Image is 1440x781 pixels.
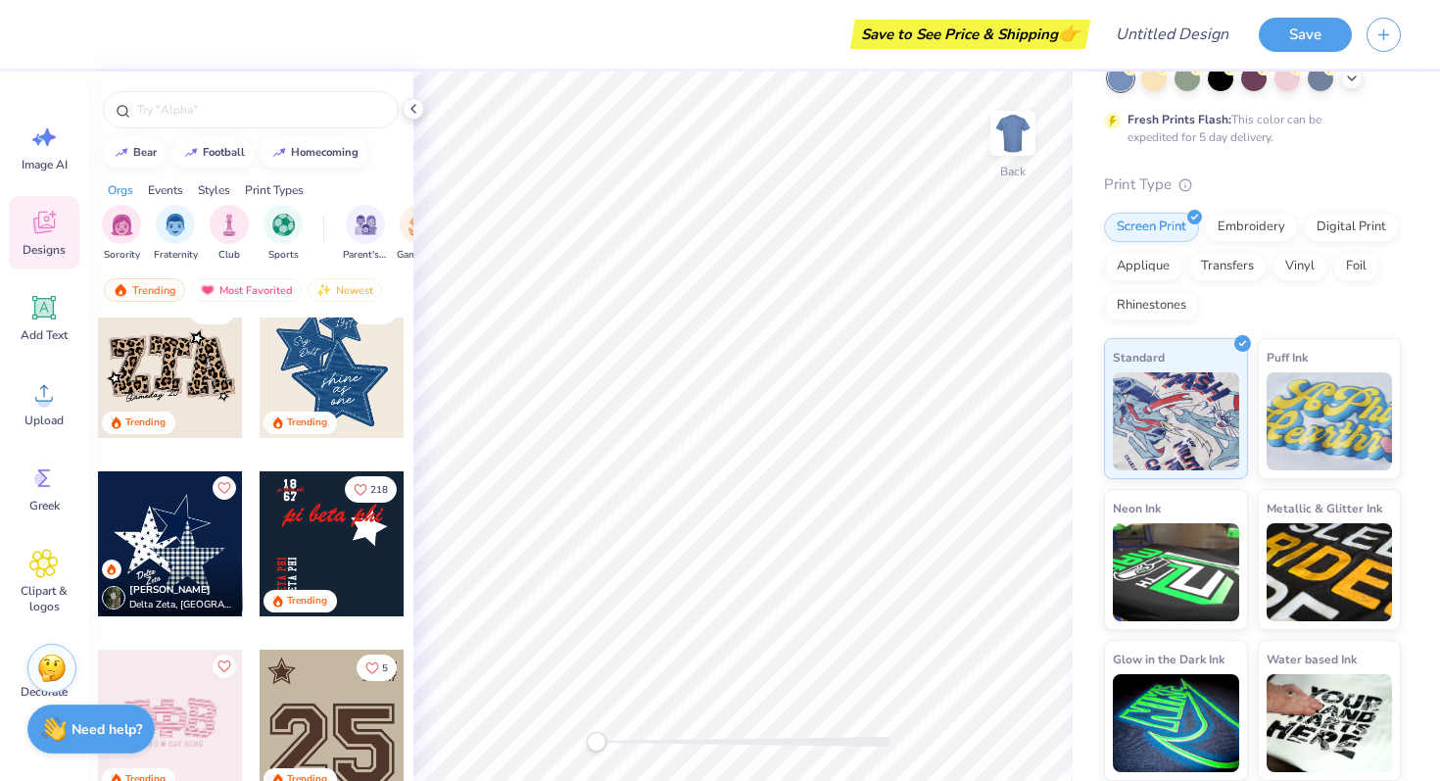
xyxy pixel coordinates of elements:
[135,100,386,120] input: Try "Alpha"
[1113,372,1239,470] img: Standard
[397,205,442,263] div: filter for Game Day
[271,147,287,159] img: trend_line.gif
[1267,523,1393,621] img: Metallic & Glitter Ink
[1100,15,1244,54] input: Untitled Design
[114,147,129,159] img: trend_line.gif
[1333,252,1379,281] div: Foil
[200,283,216,297] img: most_fav.gif
[24,413,64,428] span: Upload
[1113,649,1224,669] span: Glow in the Dark Ink
[21,684,68,700] span: Decorate
[103,138,166,168] button: bear
[1113,347,1165,367] span: Standard
[1104,252,1182,281] div: Applique
[1267,649,1357,669] span: Water based Ink
[1205,213,1298,242] div: Embroidery
[1267,347,1308,367] span: Puff Ink
[1104,291,1199,320] div: Rhinestones
[343,248,388,263] span: Parent's Weekend
[203,147,245,158] div: football
[198,181,230,199] div: Styles
[172,138,254,168] button: football
[355,214,377,236] img: Parent's Weekend Image
[104,278,185,302] div: Trending
[102,205,141,263] div: filter for Sorority
[1272,252,1327,281] div: Vinyl
[291,147,359,158] div: homecoming
[1267,498,1382,518] span: Metallic & Glitter Ink
[268,248,299,263] span: Sports
[397,248,442,263] span: Game Day
[264,205,303,263] button: filter button
[1058,22,1080,45] span: 👉
[1188,252,1267,281] div: Transfers
[111,214,133,236] img: Sorority Image
[245,181,304,199] div: Print Types
[22,157,68,172] span: Image AI
[1000,163,1026,180] div: Back
[264,205,303,263] div: filter for Sports
[218,214,240,236] img: Club Image
[154,248,198,263] span: Fraternity
[165,214,186,236] img: Fraternity Image
[23,242,66,258] span: Designs
[1113,674,1239,772] img: Glow in the Dark Ink
[316,283,332,297] img: newest.gif
[1104,173,1401,196] div: Print Type
[104,248,140,263] span: Sorority
[993,114,1032,153] img: Back
[343,205,388,263] div: filter for Parent's Weekend
[191,278,302,302] div: Most Favorited
[154,205,198,263] div: filter for Fraternity
[1113,523,1239,621] img: Neon Ink
[855,20,1085,49] div: Save to See Price & Shipping
[1128,112,1231,127] strong: Fresh Prints Flash:
[113,283,128,297] img: trending.gif
[272,214,295,236] img: Sports Image
[218,248,240,263] span: Club
[12,583,76,614] span: Clipart & logos
[102,205,141,263] button: filter button
[308,278,382,302] div: Newest
[183,147,199,159] img: trend_line.gif
[154,205,198,263] button: filter button
[29,498,60,513] span: Greek
[1104,213,1199,242] div: Screen Print
[210,205,249,263] button: filter button
[148,181,183,199] div: Events
[343,205,388,263] button: filter button
[133,147,157,158] div: bear
[261,138,367,168] button: homecoming
[1267,372,1393,470] img: Puff Ink
[1267,674,1393,772] img: Water based Ink
[210,205,249,263] div: filter for Club
[1259,18,1352,52] button: Save
[1113,498,1161,518] span: Neon Ink
[408,214,431,236] img: Game Day Image
[1128,111,1368,146] div: This color can be expedited for 5 day delivery.
[1304,213,1399,242] div: Digital Print
[108,181,133,199] div: Orgs
[21,327,68,343] span: Add Text
[587,732,606,752] div: Accessibility label
[72,720,142,739] strong: Need help?
[397,205,442,263] button: filter button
